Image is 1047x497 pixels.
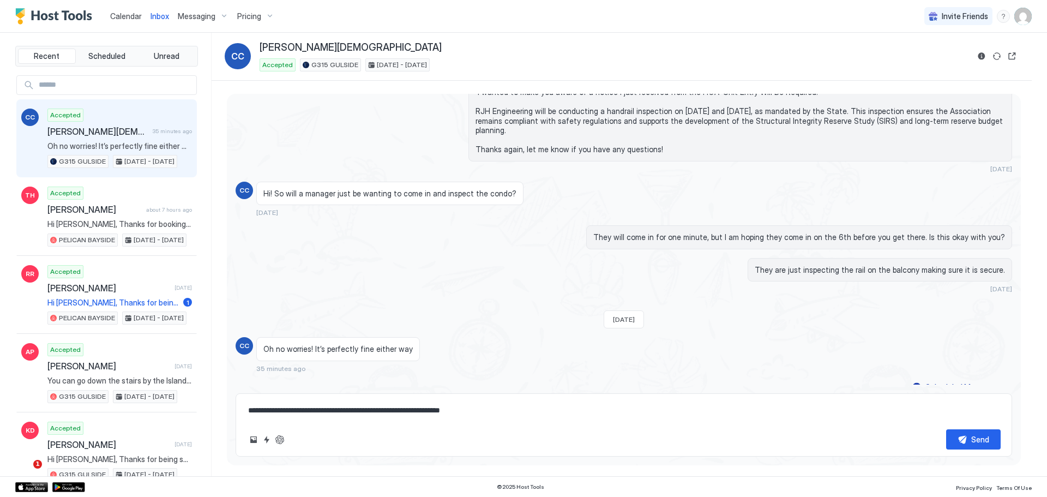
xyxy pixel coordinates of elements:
span: TH [25,190,35,200]
span: Hi [PERSON_NAME], Thanks for booking our place. I'll send you more details including check-in ins... [47,219,192,229]
span: [DATE] - [DATE] [124,470,174,480]
span: You can go down the stairs by the Island hotel and get there that way, or go to the first floor a... [47,376,192,386]
span: Pricing [237,11,261,21]
span: CC [239,341,249,351]
button: Sync reservation [990,50,1003,63]
button: Unread [137,49,195,64]
span: 35 minutes ago [153,128,192,135]
span: Accepted [50,345,81,355]
span: Inbox [151,11,169,21]
span: Accepted [50,188,81,198]
a: Privacy Policy [956,481,992,493]
span: [PERSON_NAME] [47,283,170,294]
span: [DATE] [613,315,635,324]
a: Terms Of Use [996,481,1032,493]
span: [DATE] [990,285,1012,293]
button: Reservation information [975,50,988,63]
span: Terms Of Use [996,484,1032,491]
a: Inbox [151,10,169,22]
span: Invite Friends [942,11,988,21]
iframe: Intercom live chat [11,460,37,486]
button: Scheduled Messages [911,380,1012,394]
button: Quick reply [260,433,273,446]
span: Messaging [178,11,215,21]
span: Privacy Policy [956,484,992,491]
button: Scheduled [78,49,136,64]
span: Recent [34,51,59,61]
span: Unread [154,51,179,61]
span: CC [231,50,244,63]
span: Hi [PERSON_NAME], Thanks for being such a great guest. We left you a 5-star review and if you enj... [47,454,192,464]
span: [PERSON_NAME] [47,439,170,450]
span: [DATE] - [DATE] [377,60,427,70]
span: Calendar [110,11,142,21]
span: [DATE] [174,441,192,448]
div: Send [971,434,989,445]
span: Oh no worries! It’s perfectly fine either way [263,344,413,354]
span: Hi [PERSON_NAME], Thanks for being such a great guest, we left you a 5-star review and if you enj... [47,298,179,308]
button: Upload image [247,433,260,446]
span: [DATE] - [DATE] [134,313,184,323]
span: Accepted [50,110,81,120]
div: Scheduled Messages [925,381,1000,393]
span: 35 minutes ago [256,364,306,373]
span: They are just inspecting the rail on the balcony making sure it is secure. [755,265,1005,275]
span: [DATE] - [DATE] [134,235,184,245]
span: [PERSON_NAME][DEMOGRAPHIC_DATA] [47,126,148,137]
span: PELICAN BAYSIDE [59,313,115,323]
span: They will come in for one minute, but I am hoping they come in on the 6th before you get there. I... [593,232,1005,242]
span: © 2025 Host Tools [497,483,544,490]
span: [PERSON_NAME][DEMOGRAPHIC_DATA] [260,41,442,54]
span: PELICAN BAYSIDE [59,235,115,245]
span: Hi [PERSON_NAME], I wanted to make you aware of a notice I just received from the HOA: Unit Entry... [476,68,1005,154]
span: [DATE] [990,165,1012,173]
span: [DATE] [256,208,278,217]
button: Open reservation [1006,50,1019,63]
span: Accepted [262,60,293,70]
span: Accepted [50,267,81,277]
span: G315 GULSIDE [311,60,358,70]
span: [DATE] [174,284,192,291]
a: App Store [15,482,48,492]
a: Google Play Store [52,482,85,492]
span: RR [26,269,34,279]
span: [DATE] [174,363,192,370]
span: 1 [33,460,42,469]
a: Calendar [110,10,142,22]
span: [DATE] - [DATE] [124,157,174,166]
span: Oh no worries! It’s perfectly fine either way [47,141,192,151]
input: Input Field [34,76,196,94]
span: 1 [186,298,189,307]
span: Hi! So will a manager just be wanting to come in and inspect the condo? [263,189,516,199]
span: G315 GULSIDE [59,157,106,166]
span: [PERSON_NAME] [47,204,142,215]
span: G315 GULSIDE [59,392,106,402]
div: User profile [1014,8,1032,25]
span: CC [239,185,249,195]
span: [PERSON_NAME] [47,361,170,372]
div: menu [997,10,1010,23]
span: AP [26,347,34,357]
button: ChatGPT Auto Reply [273,433,286,446]
a: Host Tools Logo [15,8,97,25]
div: tab-group [15,46,198,67]
span: about 7 hours ago [146,206,192,213]
span: KD [26,426,35,435]
span: CC [25,112,35,122]
span: Scheduled [88,51,125,61]
button: Send [946,429,1001,450]
button: Recent [18,49,76,64]
span: G315 GULSIDE [59,470,106,480]
span: [DATE] - [DATE] [124,392,174,402]
span: Accepted [50,423,81,433]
